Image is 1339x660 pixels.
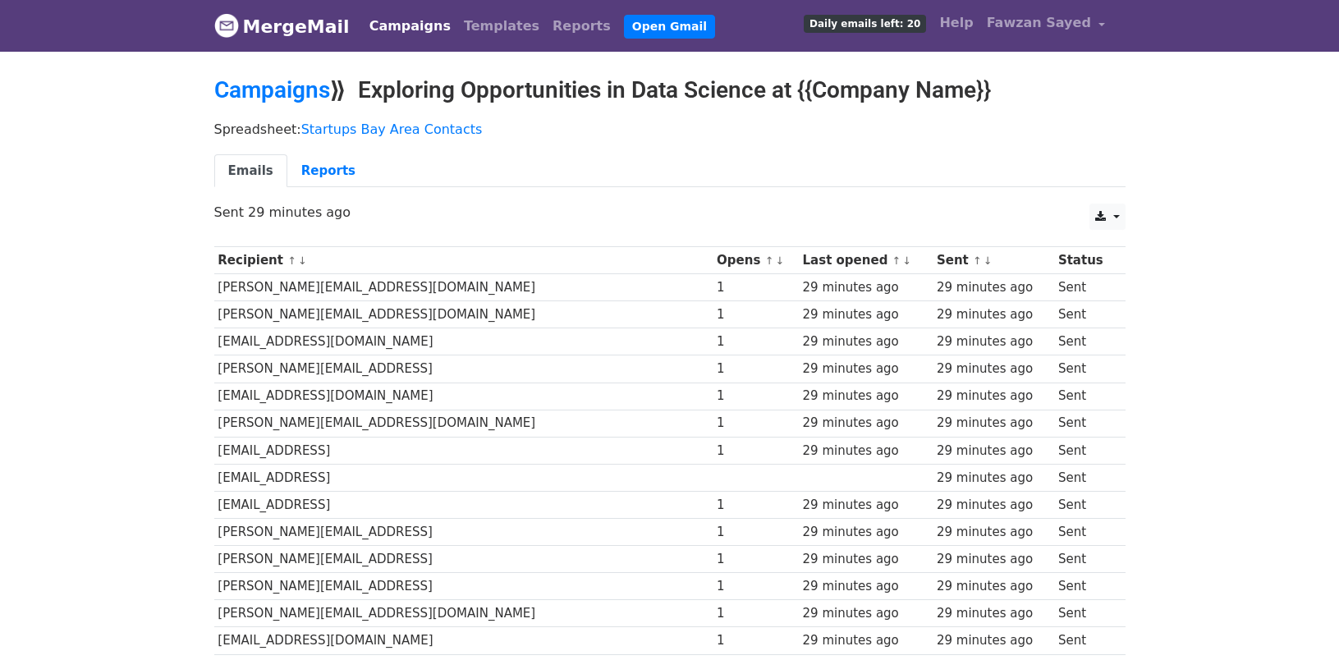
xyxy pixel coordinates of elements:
a: ↓ [984,254,993,267]
td: [EMAIL_ADDRESS] [214,491,713,518]
a: Campaigns [363,10,457,43]
a: ↓ [775,254,784,267]
div: 1 [717,305,795,324]
div: 29 minutes ago [803,604,929,623]
div: 1 [717,414,795,433]
div: 1 [717,387,795,406]
td: Sent [1054,274,1116,301]
div: 29 minutes ago [803,360,929,378]
div: 1 [717,577,795,596]
a: Templates [457,10,546,43]
div: 29 minutes ago [803,278,929,297]
td: Sent [1054,410,1116,437]
div: 1 [717,631,795,650]
a: Reports [546,10,617,43]
a: Fawzan Sayed [980,7,1112,45]
a: ↑ [765,254,774,267]
th: Opens [713,247,798,274]
a: Open Gmail [624,15,715,39]
td: Sent [1054,301,1116,328]
a: Help [933,7,979,39]
td: Sent [1054,627,1116,654]
div: 29 minutes ago [937,631,1050,650]
a: ↓ [298,254,307,267]
div: 29 minutes ago [937,360,1050,378]
td: [EMAIL_ADDRESS][DOMAIN_NAME] [214,627,713,654]
th: Sent [933,247,1054,274]
img: MergeMail logo [214,13,239,38]
td: [EMAIL_ADDRESS] [214,437,713,464]
div: 29 minutes ago [937,469,1050,488]
div: 29 minutes ago [937,523,1050,542]
div: 29 minutes ago [803,631,929,650]
a: MergeMail [214,9,350,44]
td: Sent [1054,491,1116,518]
a: Campaigns [214,76,330,103]
div: 29 minutes ago [937,332,1050,351]
div: 29 minutes ago [937,550,1050,569]
div: 29 minutes ago [803,305,929,324]
th: Recipient [214,247,713,274]
div: 29 minutes ago [803,496,929,515]
div: 29 minutes ago [803,550,929,569]
a: ↑ [287,254,296,267]
td: Sent [1054,355,1116,383]
div: 1 [717,550,795,569]
td: Sent [1054,328,1116,355]
span: Daily emails left: 20 [804,15,926,33]
div: 29 minutes ago [937,387,1050,406]
td: [PERSON_NAME][EMAIL_ADDRESS][DOMAIN_NAME] [214,301,713,328]
div: 29 minutes ago [803,414,929,433]
div: 1 [717,360,795,378]
td: [EMAIL_ADDRESS] [214,464,713,491]
div: 29 minutes ago [937,278,1050,297]
td: Sent [1054,383,1116,410]
a: ↑ [973,254,982,267]
div: 29 minutes ago [937,414,1050,433]
div: 29 minutes ago [937,604,1050,623]
td: Sent [1054,519,1116,546]
td: [PERSON_NAME][EMAIL_ADDRESS][DOMAIN_NAME] [214,410,713,437]
td: [PERSON_NAME][EMAIL_ADDRESS][DOMAIN_NAME] [214,600,713,627]
p: Sent 29 minutes ago [214,204,1126,221]
div: 29 minutes ago [937,442,1050,461]
div: 1 [717,523,795,542]
a: Daily emails left: 20 [797,7,933,39]
div: 29 minutes ago [937,577,1050,596]
td: [PERSON_NAME][EMAIL_ADDRESS] [214,546,713,573]
h2: ⟫ Exploring Opportunities in Data Science at {{Company Name}} [214,76,1126,104]
th: Status [1054,247,1116,274]
a: ↑ [892,254,901,267]
th: Last opened [799,247,933,274]
td: Sent [1054,546,1116,573]
a: Emails [214,154,287,188]
td: Sent [1054,573,1116,600]
td: [PERSON_NAME][EMAIL_ADDRESS] [214,355,713,383]
div: 29 minutes ago [937,496,1050,515]
div: 29 minutes ago [937,305,1050,324]
a: Startups Bay Area Contacts [301,121,483,137]
div: 1 [717,604,795,623]
div: 29 minutes ago [803,442,929,461]
span: Fawzan Sayed [987,13,1091,33]
td: [PERSON_NAME][EMAIL_ADDRESS] [214,519,713,546]
td: Sent [1054,600,1116,627]
div: 29 minutes ago [803,577,929,596]
td: [PERSON_NAME][EMAIL_ADDRESS][DOMAIN_NAME] [214,274,713,301]
div: 1 [717,496,795,515]
td: [EMAIL_ADDRESS][DOMAIN_NAME] [214,328,713,355]
div: 29 minutes ago [803,523,929,542]
a: ↓ [902,254,911,267]
a: Reports [287,154,369,188]
div: 1 [717,442,795,461]
div: 29 minutes ago [803,332,929,351]
div: 29 minutes ago [803,387,929,406]
p: Spreadsheet: [214,121,1126,138]
div: 1 [717,278,795,297]
td: [EMAIL_ADDRESS][DOMAIN_NAME] [214,383,713,410]
td: Sent [1054,464,1116,491]
td: Sent [1054,437,1116,464]
div: 1 [717,332,795,351]
td: [PERSON_NAME][EMAIL_ADDRESS] [214,573,713,600]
